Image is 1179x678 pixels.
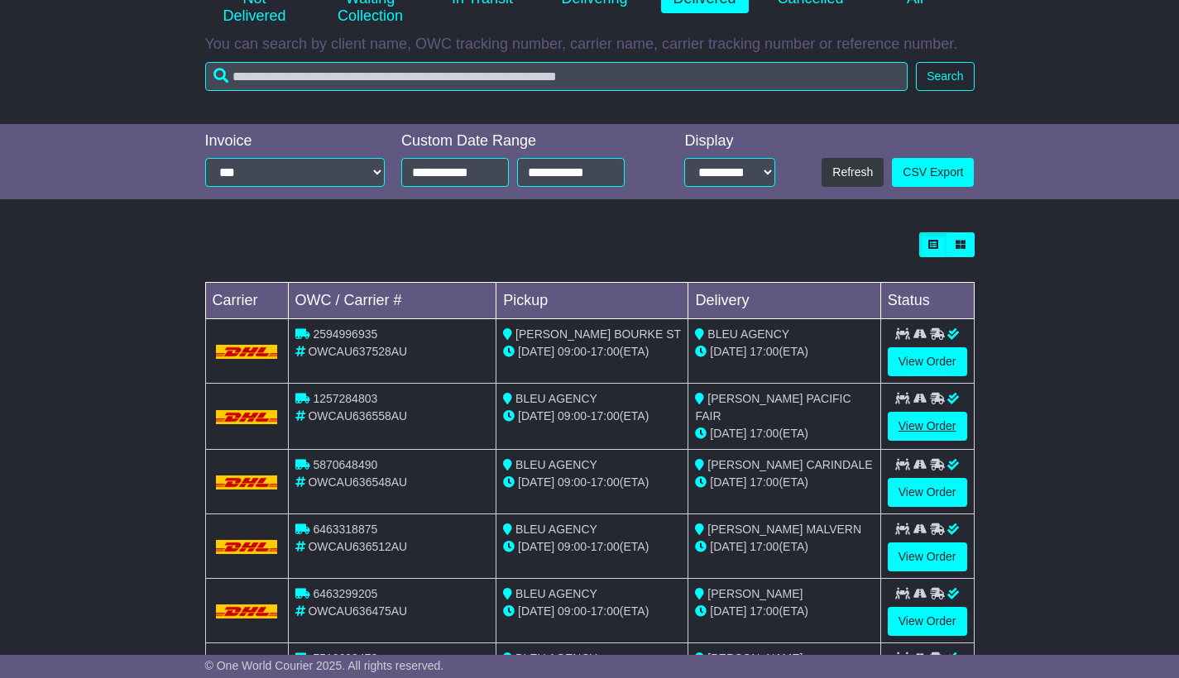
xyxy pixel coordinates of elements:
[695,425,873,442] div: (ETA)
[750,540,779,553] span: 17:00
[888,542,967,571] a: View Order
[707,523,861,536] span: [PERSON_NAME] MALVERN
[558,475,587,489] span: 09:00
[591,475,620,489] span: 17:00
[591,345,620,358] span: 17:00
[503,538,681,556] div: - (ETA)
[313,458,377,471] span: 5870648490
[515,523,597,536] span: BLEU AGENCY
[205,659,444,672] span: © One World Courier 2025. All rights reserved.
[710,475,746,489] span: [DATE]
[707,327,789,341] span: BLEU AGENCY
[205,283,288,319] td: Carrier
[503,408,681,425] div: - (ETA)
[216,410,278,423] img: DHL.png
[216,475,278,489] img: DHL.png
[707,458,872,471] span: [PERSON_NAME] CARINDALE
[313,523,377,536] span: 6463318875
[313,652,377,665] span: 7510698473
[503,343,681,360] div: - (ETA)
[695,343,873,360] div: (ETA)
[496,283,688,319] td: Pickup
[695,538,873,556] div: (ETA)
[558,540,587,553] span: 09:00
[503,474,681,491] div: - (ETA)
[750,475,779,489] span: 17:00
[558,604,587,618] span: 09:00
[313,587,377,600] span: 6463299205
[888,607,967,636] a: View Order
[707,587,803,600] span: [PERSON_NAME]
[518,604,554,618] span: [DATE]
[880,283,974,319] td: Status
[822,158,884,187] button: Refresh
[688,283,880,319] td: Delivery
[591,540,620,553] span: 17:00
[308,409,407,423] span: OWCAU636558AU
[558,345,587,358] span: 09:00
[205,132,386,150] div: Invoice
[518,475,554,489] span: [DATE]
[710,427,746,440] span: [DATE]
[710,604,746,618] span: [DATE]
[308,604,407,618] span: OWCAU636475AU
[515,392,597,405] span: BLEU AGENCY
[518,409,554,423] span: [DATE]
[750,427,779,440] span: 17:00
[308,345,407,358] span: OWCAU637528AU
[515,458,597,471] span: BLEU AGENCY
[205,36,975,54] p: You can search by client name, OWC tracking number, carrier name, carrier tracking number or refe...
[695,392,851,423] span: [PERSON_NAME] PACIFIC FAIR
[313,327,377,341] span: 2594996935
[515,327,681,341] span: [PERSON_NAME] BOURKE ST
[216,540,278,553] img: DHL.png
[313,392,377,405] span: 1257284803
[558,409,587,423] span: 09:00
[888,347,967,376] a: View Order
[684,132,775,150] div: Display
[515,587,597,600] span: BLEU AGENCY
[518,540,554,553] span: [DATE]
[288,283,496,319] td: OWC / Carrier #
[750,345,779,358] span: 17:00
[892,158,974,187] a: CSV Export
[695,603,873,620] div: (ETA)
[503,603,681,620] div: - (ETA)
[710,540,746,553] span: [DATE]
[591,604,620,618] span: 17:00
[591,409,620,423] span: 17:00
[916,62,974,91] button: Search
[888,478,967,507] a: View Order
[401,132,647,150] div: Custom Date Range
[308,540,407,553] span: OWCAU636512AU
[515,652,597,665] span: BLEU AGENCY
[308,475,407,489] span: OWCAU636548AU
[216,604,278,618] img: DHL.png
[216,345,278,358] img: DHL.png
[888,412,967,441] a: View Order
[707,652,803,665] span: [PERSON_NAME]
[750,604,779,618] span: 17:00
[710,345,746,358] span: [DATE]
[695,474,873,491] div: (ETA)
[518,345,554,358] span: [DATE]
